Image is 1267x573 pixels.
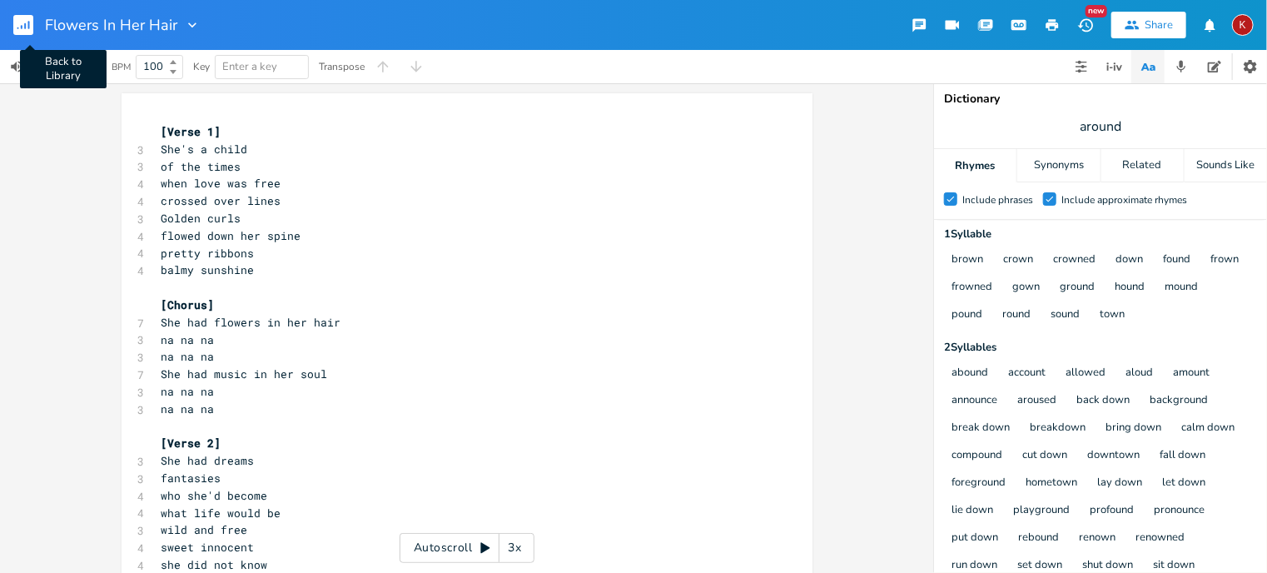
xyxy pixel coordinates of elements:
[951,531,998,546] button: put down
[962,195,1033,205] div: Include phrases
[1111,12,1186,38] button: Share
[319,62,365,72] div: Transpose
[1017,394,1056,408] button: aroused
[161,366,328,381] span: She had music in her soul
[400,533,534,563] div: Autoscroll
[1003,253,1033,267] button: crown
[161,246,255,261] span: pretty ribbons
[1173,366,1210,381] button: amount
[1076,394,1130,408] button: back down
[934,149,1016,182] div: Rhymes
[45,17,177,32] span: Flowers In Her Hair
[1051,308,1080,322] button: sound
[161,522,248,537] span: wild and free
[1012,281,1040,295] button: gown
[1061,195,1187,205] div: Include approximate rhymes
[161,488,268,503] span: who she'd become
[1163,253,1190,267] button: found
[161,176,281,191] span: when love was free
[951,421,1010,436] button: break down
[1232,14,1254,36] div: kerynlee24
[161,159,241,174] span: of the times
[161,262,255,277] span: balmy sunshine
[1210,253,1239,267] button: frown
[1030,421,1086,436] button: breakdown
[161,211,241,226] span: Golden curls
[1232,6,1254,44] button: K
[1153,559,1195,573] button: sit down
[951,559,997,573] button: run down
[1115,253,1143,267] button: down
[1060,281,1095,295] button: ground
[944,342,1257,353] div: 2 Syllable s
[1082,559,1133,573] button: shut down
[161,557,268,572] span: she did not know
[1017,149,1100,182] div: Synonyms
[951,504,993,518] button: lie down
[1026,476,1077,491] button: hometown
[951,476,1006,491] button: foreground
[1066,366,1106,381] button: allowed
[1002,308,1031,322] button: round
[1013,504,1070,518] button: playground
[1162,476,1205,491] button: let down
[161,436,221,451] span: [Verse 2]
[499,533,529,563] div: 3x
[161,540,255,555] span: sweet innocent
[161,401,215,416] span: na na na
[1125,366,1153,381] button: aloud
[1086,5,1107,17] div: New
[161,193,281,208] span: crossed over lines
[1101,149,1184,182] div: Related
[951,394,997,408] button: announce
[1053,253,1096,267] button: crowned
[1181,421,1235,436] button: calm down
[1185,149,1267,182] div: Sounds Like
[222,59,277,74] span: Enter a key
[193,62,210,72] div: Key
[1145,17,1173,32] div: Share
[161,124,221,139] span: [Verse 1]
[1150,394,1208,408] button: background
[1160,449,1205,463] button: fall down
[1008,366,1046,381] button: account
[1018,531,1059,546] button: rebound
[1097,476,1142,491] button: lay down
[951,308,982,322] button: pound
[161,506,281,521] span: what life would be
[951,449,1002,463] button: compound
[161,332,215,347] span: na na na
[1135,531,1185,546] button: renowned
[1017,559,1062,573] button: set down
[1069,10,1102,40] button: New
[1079,531,1115,546] button: renown
[1106,421,1161,436] button: bring down
[951,253,983,267] button: brown
[161,384,215,399] span: na na na
[161,453,255,468] span: She had dreams
[1154,504,1205,518] button: pronounce
[161,142,248,157] span: She's a child
[161,228,301,243] span: flowed down her spine
[951,366,988,381] button: abound
[161,297,215,312] span: [Chorus]
[1165,281,1198,295] button: mound
[1115,281,1145,295] button: hound
[1090,504,1134,518] button: profound
[112,62,131,72] div: BPM
[944,93,1257,105] div: Dictionary
[944,229,1257,240] div: 1 Syllable
[13,5,47,45] button: Back to Library
[951,281,992,295] button: frowned
[1022,449,1067,463] button: cut down
[161,471,221,486] span: fantasies
[161,315,341,330] span: She had flowers in her hair
[1100,308,1125,322] button: town
[1080,117,1121,137] span: around
[161,349,215,364] span: na na na
[1087,449,1140,463] button: downtown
